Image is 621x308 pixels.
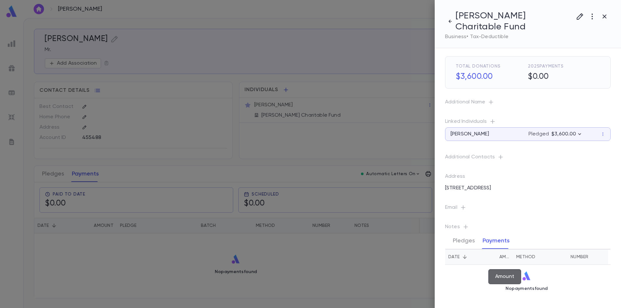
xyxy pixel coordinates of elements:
button: Sort [489,252,499,262]
button: Payments [483,233,510,249]
p: Additional Name [445,99,611,108]
span: 2025 Payments [528,64,564,69]
button: Pledges [453,233,475,249]
div: Amount [488,269,521,284]
div: Method [516,249,536,265]
div: [PERSON_NAME] [449,130,527,137]
span: Total Donations [456,64,501,69]
p: Business • Tax-Deductible [445,34,574,40]
p: Linked Individuals [445,118,487,125]
p: Email [445,204,611,213]
h5: $3,600.00 [456,72,528,82]
p: Additional Contacts [445,154,495,160]
img: logo [522,271,532,281]
h5: $0.00 [528,72,600,82]
div: Method [513,249,567,265]
div: Date [445,249,486,265]
button: Sort [536,252,546,262]
p: Notes [445,224,611,233]
p: [STREET_ADDRESS] [445,182,611,194]
div: $3,600.00 [528,131,583,137]
div: Amount [499,249,510,265]
button: Sort [460,252,470,262]
p: Pledged [528,131,549,137]
div: [PERSON_NAME] Charitable Fund [445,10,574,32]
div: Amount [486,249,513,265]
p: No payments found [506,286,548,291]
p: Address [445,173,611,182]
div: Number [571,249,589,265]
div: Date [448,249,460,265]
div: Number [567,249,608,265]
